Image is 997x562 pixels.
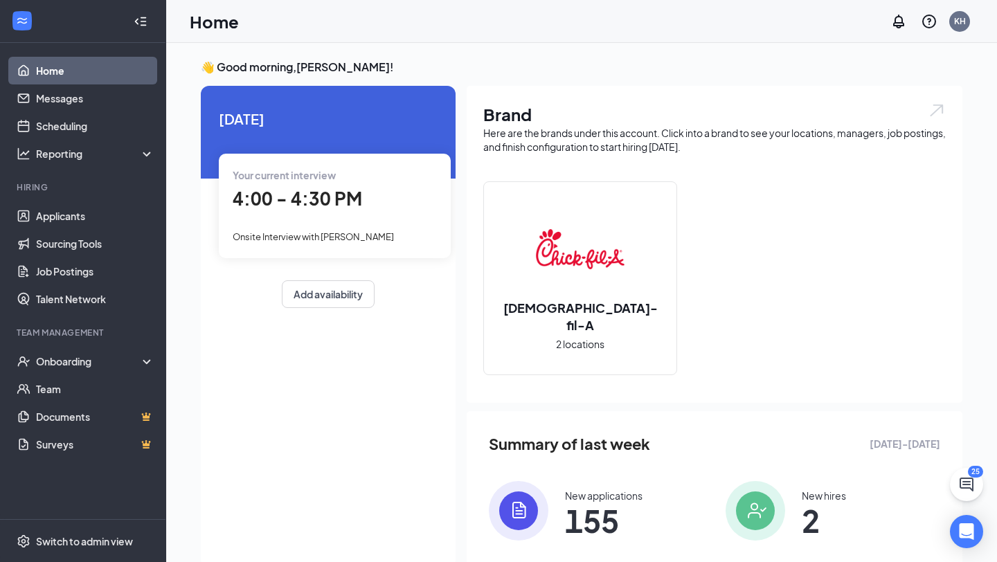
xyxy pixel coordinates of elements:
svg: WorkstreamLogo [15,14,29,28]
h1: Brand [483,102,946,126]
div: 25 [968,466,983,478]
img: Chick-fil-A [536,205,625,293]
div: Team Management [17,327,152,338]
h3: 👋 Good morning, [PERSON_NAME] ! [201,60,962,75]
svg: Collapse [134,15,147,28]
img: icon [489,481,548,541]
div: New hires [802,489,846,502]
div: Open Intercom Messenger [950,515,983,548]
a: Sourcing Tools [36,230,154,257]
svg: Settings [17,534,30,548]
img: icon [726,481,785,541]
div: Here are the brands under this account. Click into a brand to see your locations, managers, job p... [483,126,946,154]
span: Onsite Interview with [PERSON_NAME] [233,231,394,242]
div: Onboarding [36,354,143,368]
div: Switch to admin view [36,534,133,548]
span: 155 [565,508,643,533]
h2: [DEMOGRAPHIC_DATA]-fil-A [484,299,676,334]
svg: Notifications [890,13,907,30]
a: Talent Network [36,285,154,313]
svg: Analysis [17,147,30,161]
div: Reporting [36,147,155,161]
svg: ChatActive [958,476,975,493]
a: Scheduling [36,112,154,140]
a: Team [36,375,154,403]
a: Job Postings [36,257,154,285]
span: 2 locations [556,336,604,352]
span: Your current interview [233,169,336,181]
svg: UserCheck [17,354,30,368]
a: Messages [36,84,154,112]
h1: Home [190,10,239,33]
a: SurveysCrown [36,430,154,458]
a: Applicants [36,202,154,230]
span: [DATE] - [DATE] [870,436,940,451]
span: Summary of last week [489,432,650,456]
div: Hiring [17,181,152,193]
span: 4:00 - 4:30 PM [233,187,362,210]
div: New applications [565,489,643,502]
span: [DATE] [219,108,438,129]
div: KH [954,15,966,27]
button: Add availability [282,280,375,308]
a: Home [36,57,154,84]
img: open.6027fd2a22e1237b5b06.svg [928,102,946,118]
a: DocumentsCrown [36,403,154,430]
span: 2 [802,508,846,533]
svg: QuestionInfo [921,13,937,30]
button: ChatActive [950,468,983,501]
